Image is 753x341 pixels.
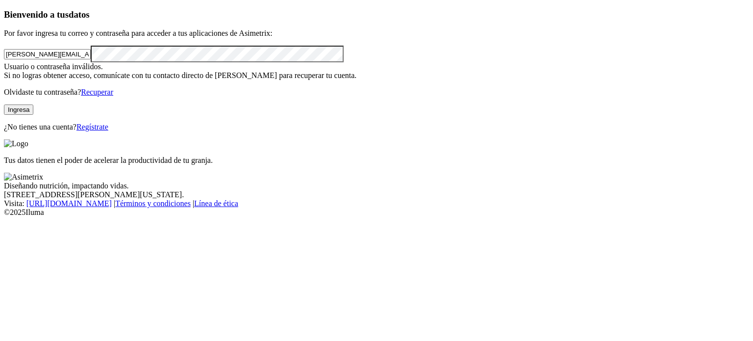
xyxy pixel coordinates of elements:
a: Regístrate [76,123,108,131]
img: Logo [4,139,28,148]
button: Ingresa [4,105,33,115]
div: © 2025 Iluma [4,208,749,217]
p: Olvidaste tu contraseña? [4,88,749,97]
p: Tus datos tienen el poder de acelerar la productividad de tu granja. [4,156,749,165]
span: datos [69,9,90,20]
a: [URL][DOMAIN_NAME] [26,199,112,208]
div: Visita : | | [4,199,749,208]
a: Términos y condiciones [115,199,191,208]
p: Por favor ingresa tu correo y contraseña para acceder a tus aplicaciones de Asimetrix: [4,29,749,38]
a: Línea de ética [194,199,238,208]
a: Recuperar [81,88,113,96]
img: Asimetrix [4,173,43,182]
div: [STREET_ADDRESS][PERSON_NAME][US_STATE]. [4,190,749,199]
input: Tu correo [4,49,91,59]
div: Usuario o contraseña inválidos. Si no logras obtener acceso, comunícate con tu contacto directo d... [4,62,749,80]
div: Diseñando nutrición, impactando vidas. [4,182,749,190]
h3: Bienvenido a tus [4,9,749,20]
p: ¿No tienes una cuenta? [4,123,749,131]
